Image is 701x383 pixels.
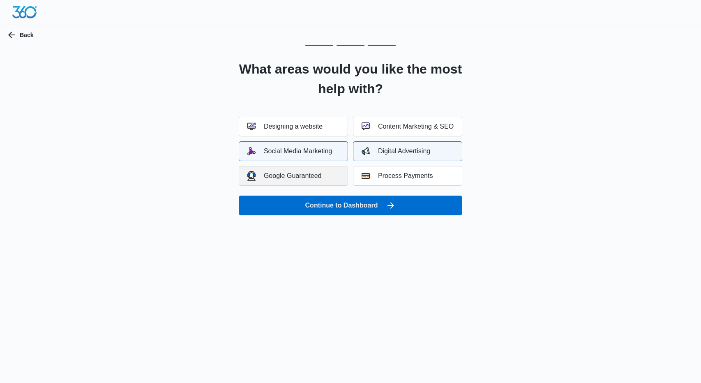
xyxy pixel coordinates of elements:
[239,117,348,136] button: Designing a website
[247,171,322,180] div: Google Guaranteed
[247,122,323,131] div: Designing a website
[239,166,348,186] button: Google Guaranteed
[362,122,454,131] div: Content Marketing & SEO
[353,166,462,186] button: Process Payments
[362,172,433,180] div: Process Payments
[353,141,462,161] button: Digital Advertising
[239,196,462,215] button: Continue to Dashboard
[353,117,462,136] button: Content Marketing & SEO
[362,147,430,155] div: Digital Advertising
[228,59,473,99] h2: What areas would you like the most help with?
[247,147,332,155] div: Social Media Marketing
[239,141,348,161] button: Social Media Marketing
